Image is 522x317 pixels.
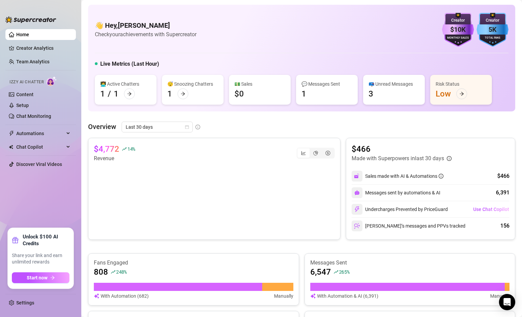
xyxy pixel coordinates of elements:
[497,172,509,180] div: $466
[354,173,360,179] img: svg%3e
[16,103,29,108] a: Setup
[9,145,13,149] img: Chat Copilot
[442,17,474,24] div: Creator
[94,259,293,267] article: Fans Engaged
[310,267,331,277] article: 6,547
[334,270,338,274] span: rise
[94,154,135,163] article: Revenue
[46,76,57,86] img: AI Chatter
[100,80,151,88] div: 👩‍💻 Active Chatters
[352,204,448,215] div: Undercharges Prevented by PriceGuard
[12,237,19,244] span: gift
[127,91,132,96] span: arrow-right
[185,125,189,129] span: calendar
[126,122,189,132] span: Last 30 days
[127,146,135,152] span: 14 %
[477,24,508,35] div: 5K
[111,270,116,274] span: rise
[352,220,465,231] div: [PERSON_NAME]’s messages and PPVs tracked
[88,122,116,132] article: Overview
[100,88,105,99] div: 1
[94,267,108,277] article: 808
[23,233,69,247] strong: Unlock $100 AI Credits
[12,272,69,283] button: Start nowarrow-right
[94,292,99,300] img: svg%3e
[436,80,486,88] div: Risk Status
[16,300,34,305] a: Settings
[94,144,119,154] article: $4,772
[274,292,293,300] article: Manually
[195,125,200,129] span: info-circle
[50,275,55,280] span: arrow-right
[365,172,443,180] div: Sales made with AI & Automations
[234,88,244,99] div: $0
[352,187,440,198] div: Messages sent by automations & AI
[27,275,47,280] span: Start now
[477,13,508,47] img: blue-badge-DgoSNQY1.svg
[95,21,196,30] h4: 👋 Hey, [PERSON_NAME]
[500,222,509,230] div: 156
[473,204,509,215] button: Use Chat Copilot
[499,294,515,310] div: Open Intercom Messenger
[477,36,508,40] div: Total Fans
[354,190,360,195] img: svg%3e
[310,292,316,300] img: svg%3e
[442,36,474,40] div: Monthly Sales
[442,13,474,47] img: purple-badge-B9DA21FR.svg
[439,174,443,178] span: info-circle
[167,88,172,99] div: 1
[12,252,69,266] span: Share your link and earn unlimited rewards
[352,144,452,154] article: $466
[339,269,350,275] span: 265 %
[9,131,14,136] span: thunderbolt
[301,151,306,155] span: line-chart
[116,269,127,275] span: 248 %
[16,32,29,37] a: Home
[16,162,62,167] a: Discover Viral Videos
[16,43,70,54] a: Creator Analytics
[313,151,318,155] span: pie-chart
[16,128,64,139] span: Automations
[181,91,185,96] span: arrow-right
[354,206,360,212] img: svg%3e
[167,80,218,88] div: 😴 Snoozing Chatters
[442,24,474,35] div: $10K
[5,16,56,23] img: logo-BBDzfeDw.svg
[9,79,44,85] span: Izzy AI Chatter
[122,147,127,151] span: rise
[301,80,352,88] div: 💬 Messages Sent
[459,91,464,96] span: arrow-right
[352,154,444,163] article: Made with Superpowers in last 30 days
[369,80,419,88] div: 📪 Unread Messages
[496,189,509,197] div: 6,391
[447,156,452,161] span: info-circle
[301,88,306,99] div: 1
[95,30,196,39] article: Check your achievements with Supercreator
[234,80,285,88] div: 💵 Sales
[16,59,49,64] a: Team Analytics
[114,88,119,99] div: 1
[310,259,510,267] article: Messages Sent
[16,142,64,152] span: Chat Copilot
[101,292,149,300] article: With Automation (682)
[490,292,509,300] article: Manually
[473,207,509,212] span: Use Chat Copilot
[16,113,51,119] a: Chat Monitoring
[326,151,330,155] span: dollar-circle
[477,17,508,24] div: Creator
[297,148,335,158] div: segmented control
[16,92,34,97] a: Content
[354,223,360,229] img: svg%3e
[100,60,159,68] h5: Live Metrics (Last Hour)
[369,88,373,99] div: 3
[317,292,378,300] article: With Automation & AI (6,391)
